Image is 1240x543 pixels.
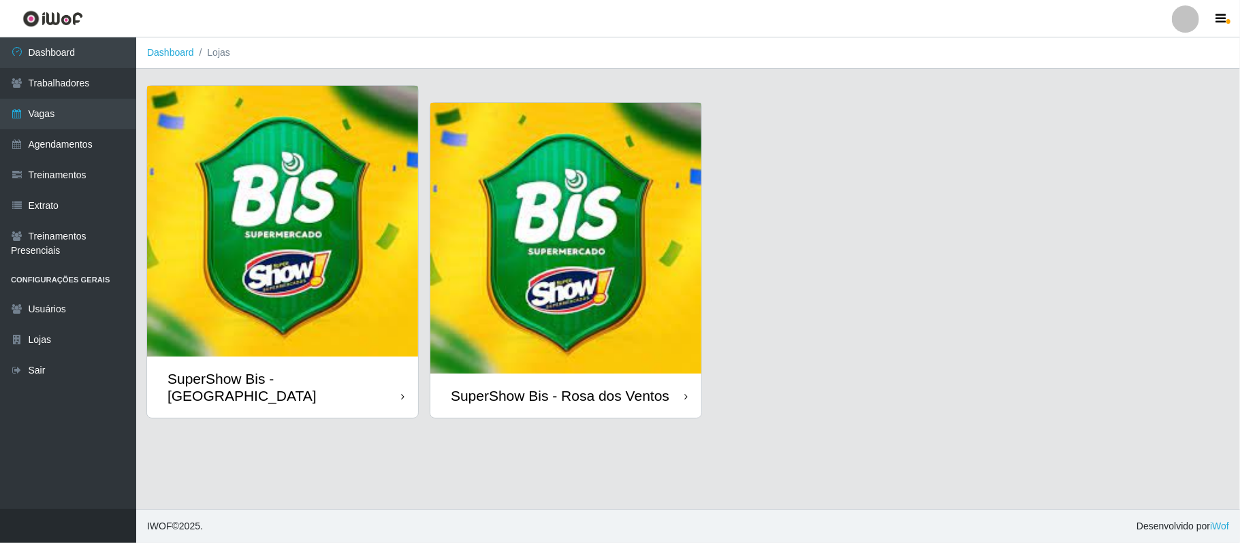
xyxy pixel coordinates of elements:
a: iWof [1210,521,1229,531]
div: SuperShow Bis - [GEOGRAPHIC_DATA] [168,370,401,404]
img: CoreUI Logo [22,10,83,27]
a: Dashboard [147,47,194,58]
span: Desenvolvido por [1136,519,1229,533]
li: Lojas [194,46,230,60]
div: SuperShow Bis - Rosa dos Ventos [451,387,669,404]
img: cardImg [430,103,701,374]
span: IWOF [147,521,172,531]
img: cardImg [147,86,418,357]
span: © 2025 . [147,519,203,533]
nav: breadcrumb [136,37,1240,69]
a: SuperShow Bis - Rosa dos Ventos [430,103,701,418]
a: SuperShow Bis - [GEOGRAPHIC_DATA] [147,86,418,418]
